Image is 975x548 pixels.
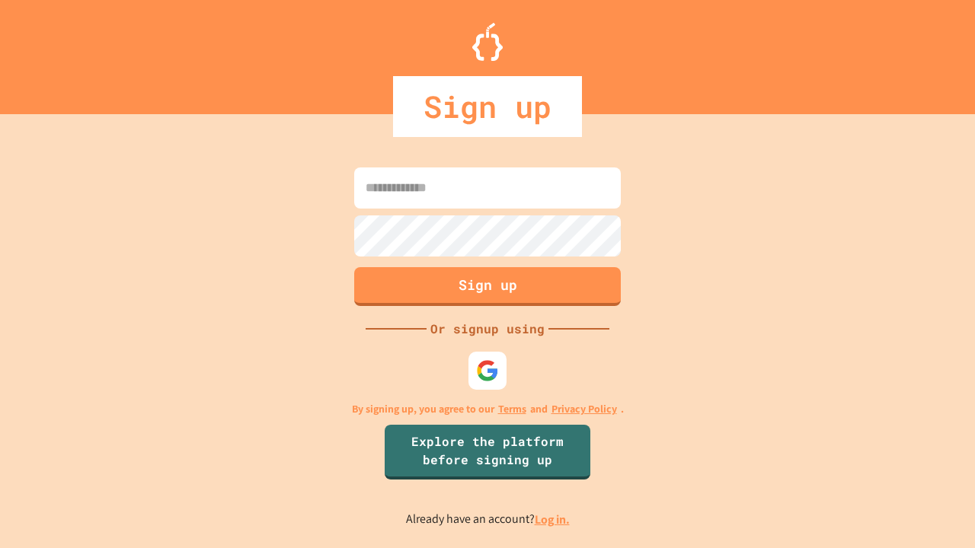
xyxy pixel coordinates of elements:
[427,320,548,338] div: Or signup using
[393,76,582,137] div: Sign up
[551,401,617,417] a: Privacy Policy
[354,267,621,306] button: Sign up
[352,401,624,417] p: By signing up, you agree to our and .
[385,425,590,479] a: Explore the platform before signing up
[476,359,499,382] img: google-icon.svg
[535,511,570,527] a: Log in.
[498,401,526,417] a: Terms
[406,510,570,529] p: Already have an account?
[472,23,503,61] img: Logo.svg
